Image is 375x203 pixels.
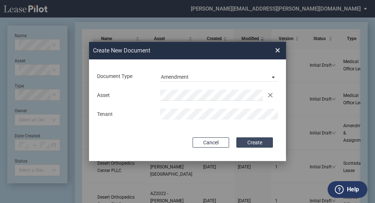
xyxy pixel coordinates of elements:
[161,74,189,80] div: Amendment
[89,42,286,161] md-dialog: Create New ...
[193,137,229,148] button: Cancel
[347,185,359,194] label: Help
[93,111,156,118] div: Tenant
[93,92,156,99] div: Asset
[93,73,156,80] div: Document Type
[275,44,280,56] span: ×
[236,137,273,148] button: Create
[93,47,249,55] h2: Create New Document
[160,71,278,82] md-select: Document Type: Amendment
